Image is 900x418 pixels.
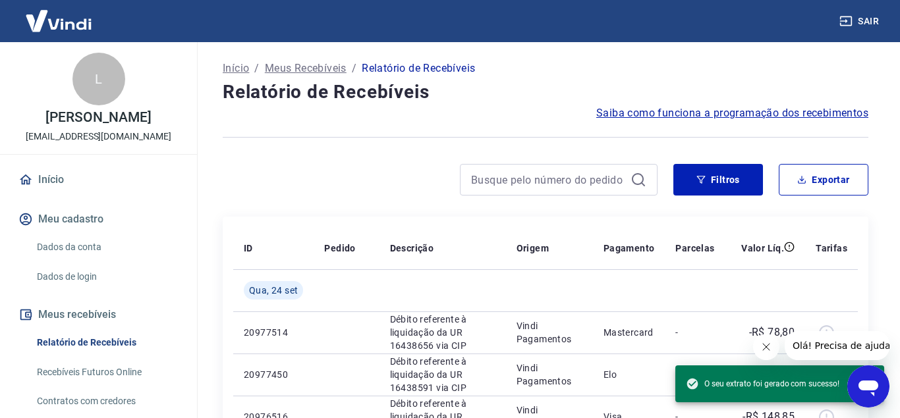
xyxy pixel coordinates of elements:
[32,359,181,386] a: Recebíveis Futuros Online
[517,361,582,388] p: Vindi Pagamentos
[16,165,181,194] a: Início
[244,368,303,381] p: 20977450
[390,355,495,394] p: Débito referente à liquidação da UR 16438591 via CIP
[741,242,784,255] p: Valor Líq.
[753,334,779,360] iframe: Fechar mensagem
[32,329,181,356] a: Relatório de Recebíveis
[816,242,847,255] p: Tarifas
[604,368,655,381] p: Elo
[596,105,868,121] a: Saiba como funciona a programação dos recebimentos
[16,205,181,234] button: Meu cadastro
[604,326,655,339] p: Mastercard
[223,61,249,76] a: Início
[16,1,101,41] img: Vindi
[517,319,582,346] p: Vindi Pagamentos
[32,234,181,261] a: Dados da conta
[390,242,434,255] p: Descrição
[223,79,868,105] h4: Relatório de Recebíveis
[604,242,655,255] p: Pagamento
[16,300,181,329] button: Meus recebíveis
[847,365,889,407] iframe: Botão para abrir a janela de mensagens
[675,326,714,339] p: -
[45,111,151,124] p: [PERSON_NAME]
[779,164,868,196] button: Exportar
[471,170,625,190] input: Busque pelo número do pedido
[749,325,795,340] p: -R$ 78,80
[26,130,171,144] p: [EMAIL_ADDRESS][DOMAIN_NAME]
[244,242,253,255] p: ID
[673,164,763,196] button: Filtros
[390,313,495,352] p: Débito referente à liquidação da UR 16438656 via CIP
[352,61,356,76] p: /
[686,377,839,390] span: O seu extrato foi gerado com sucesso!
[517,242,549,255] p: Origem
[32,263,181,290] a: Dados de login
[254,61,259,76] p: /
[72,53,125,105] div: L
[8,9,111,20] span: Olá! Precisa de ajuda?
[324,242,355,255] p: Pedido
[785,331,889,360] iframe: Mensagem da empresa
[837,9,884,34] button: Sair
[32,388,181,415] a: Contratos com credores
[675,242,714,255] p: Parcelas
[362,61,475,76] p: Relatório de Recebíveis
[265,61,347,76] a: Meus Recebíveis
[249,284,298,297] span: Qua, 24 set
[244,326,303,339] p: 20977514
